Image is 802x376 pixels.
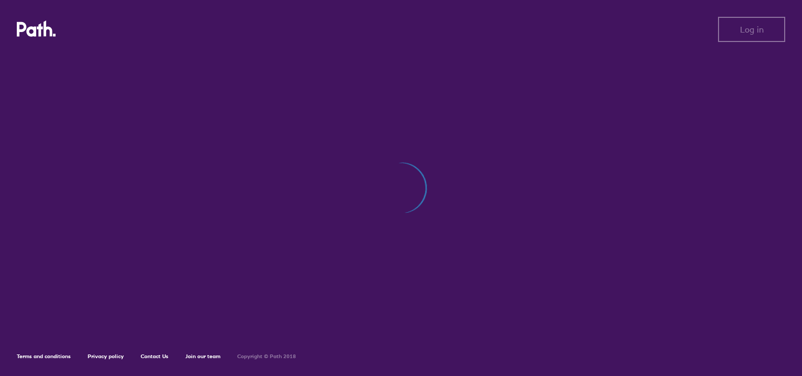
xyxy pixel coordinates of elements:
span: Log in [740,25,764,34]
h6: Copyright © Path 2018 [237,353,296,360]
a: Contact Us [141,353,168,360]
button: Log in [718,17,785,42]
a: Terms and conditions [17,353,71,360]
a: Join our team [185,353,220,360]
a: Privacy policy [88,353,124,360]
